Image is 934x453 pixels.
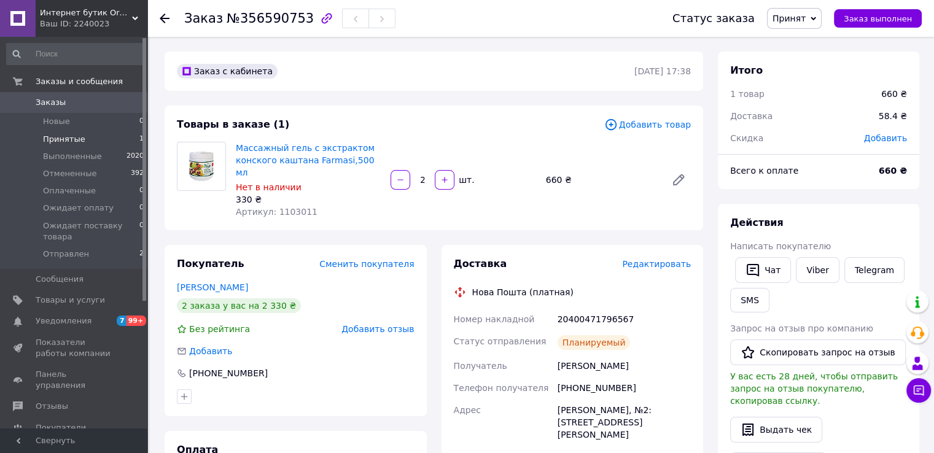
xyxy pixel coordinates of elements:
[236,143,375,177] a: Массажный гель с экстрактом конского каштана Farmasi,500 мл
[189,324,250,334] span: Без рейтинга
[730,217,784,228] span: Действия
[454,314,535,324] span: Номер накладной
[36,369,114,391] span: Панель управления
[906,378,931,403] button: Чат с покупателем
[36,274,84,285] span: Сообщения
[43,134,85,145] span: Принятые
[36,422,86,433] span: Покупатели
[730,89,765,99] span: 1 товар
[40,7,132,18] span: Интернет бутик Organic Paradise
[730,241,831,251] span: Написать покупателю
[139,220,144,242] span: 0
[36,401,68,412] span: Отзывы
[672,12,755,25] div: Статус заказа
[604,118,691,131] span: Добавить товар
[36,76,123,87] span: Заказы и сообщения
[879,166,907,176] b: 660 ₴
[555,355,693,377] div: [PERSON_NAME]
[188,367,269,379] div: [PHONE_NUMBER]
[772,14,806,23] span: Принят
[43,249,89,260] span: Отправлен
[36,97,66,108] span: Заказы
[469,286,577,298] div: Нова Пошта (платная)
[43,185,96,196] span: Оплаченные
[555,399,693,446] div: [PERSON_NAME], №2: [STREET_ADDRESS][PERSON_NAME]
[43,151,102,162] span: Выполненные
[735,257,791,283] button: Чат
[871,103,914,130] div: 58.4 ₴
[456,174,475,186] div: шт.
[730,166,798,176] span: Всего к оплате
[36,316,91,327] span: Уведомления
[177,258,244,269] span: Покупатель
[43,116,70,127] span: Новые
[160,12,169,25] div: Вернуться назад
[131,168,144,179] span: 392
[236,182,302,192] span: Нет в наличии
[236,207,317,217] span: Артикул: 1103011
[341,324,414,334] span: Добавить отзыв
[43,168,96,179] span: Отмененные
[454,405,481,415] span: Адрес
[454,383,549,393] span: Телефон получателя
[730,288,769,312] button: SMS
[319,259,414,269] span: Сменить покупателя
[454,361,507,371] span: Получатель
[454,336,547,346] span: Статус отправления
[622,259,691,269] span: Редактировать
[139,134,144,145] span: 1
[555,308,693,330] div: 20400471796567
[864,133,907,143] span: Добавить
[844,257,905,283] a: Telegram
[796,257,839,283] a: Viber
[139,116,144,127] span: 0
[177,142,225,190] img: Массажный гель с экстрактом конского каштана Farmasi,500 мл
[177,118,289,130] span: Товары в заказе (1)
[634,66,691,76] time: [DATE] 17:38
[730,323,873,333] span: Запрос на отзыв про компанию
[177,298,301,313] div: 2 заказа у вас на 2 330 ₴
[730,339,906,365] button: Скопировать запрос на отзыв
[558,335,631,350] div: Планируемый
[666,168,691,192] a: Редактировать
[43,220,139,242] span: Ожидает поставку товара
[126,316,147,326] span: 99+
[834,9,922,28] button: Заказ выполнен
[881,88,907,100] div: 660 ₴
[730,64,763,76] span: Итого
[555,377,693,399] div: [PHONE_NUMBER]
[730,133,763,143] span: Скидка
[177,64,278,79] div: Заказ с кабинета
[6,43,145,65] input: Поиск
[40,18,147,29] div: Ваш ID: 2240023
[36,295,105,306] span: Товары и услуги
[36,337,114,359] span: Показатели работы компании
[227,11,314,26] span: №356590753
[43,203,114,214] span: Ожидает оплату
[117,316,126,326] span: 7
[454,258,507,269] span: Доставка
[730,371,898,406] span: У вас есть 28 дней, чтобы отправить запрос на отзыв покупателю, скопировав ссылку.
[189,346,232,356] span: Добавить
[139,203,144,214] span: 0
[139,249,144,260] span: 2
[126,151,144,162] span: 2020
[177,282,248,292] a: [PERSON_NAME]
[139,185,144,196] span: 0
[236,193,381,206] div: 330 ₴
[844,14,912,23] span: Заказ выполнен
[730,111,772,121] span: Доставка
[541,171,661,188] div: 660 ₴
[730,417,822,443] button: Выдать чек
[184,11,223,26] span: Заказ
